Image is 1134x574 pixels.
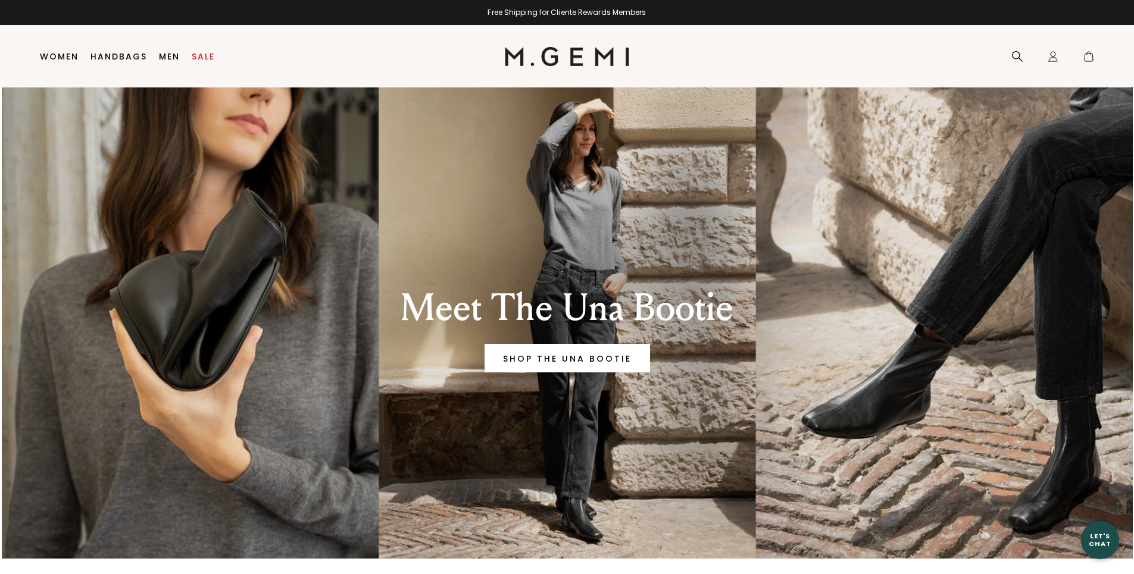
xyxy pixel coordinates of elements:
a: Sale [192,52,215,61]
img: M.Gemi [505,47,629,66]
a: Handbags [90,52,147,61]
div: Meet The Una Bootie [361,287,774,330]
a: Men [159,52,180,61]
a: Women [40,52,79,61]
div: Let's Chat [1081,532,1119,547]
a: Banner primary button [485,344,650,372]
